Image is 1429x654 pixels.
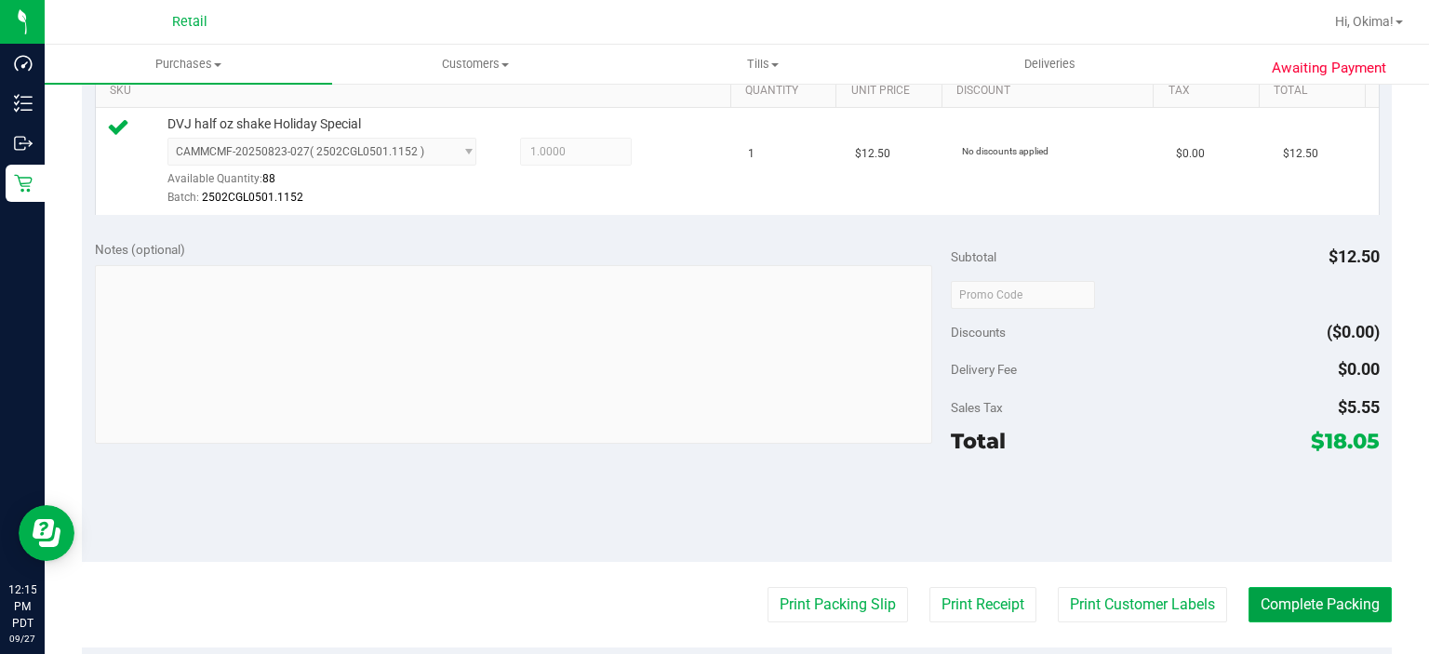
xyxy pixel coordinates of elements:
span: Sales Tax [951,400,1003,415]
a: Deliveries [906,45,1194,84]
span: 88 [262,172,275,185]
span: Tills [620,56,905,73]
span: Purchases [45,56,332,73]
span: $12.50 [1283,145,1318,163]
button: Print Receipt [929,587,1036,622]
span: 2502CGL0501.1152 [202,191,303,204]
a: SKU [110,84,723,99]
iframe: Resource center [19,505,74,561]
p: 12:15 PM PDT [8,581,36,632]
span: Hi, Okima! [1335,14,1394,29]
span: $12.50 [855,145,890,163]
a: Tills [619,45,906,84]
span: $5.55 [1338,397,1380,417]
span: Retail [172,14,207,30]
span: Awaiting Payment [1272,58,1386,79]
span: Deliveries [999,56,1101,73]
input: Promo Code [951,281,1095,309]
button: Complete Packing [1249,587,1392,622]
a: Purchases [45,45,332,84]
span: Notes (optional) [95,242,185,257]
span: Total [951,428,1006,454]
button: Print Packing Slip [768,587,908,622]
span: Customers [333,56,619,73]
a: Customers [332,45,620,84]
inline-svg: Inventory [14,94,33,113]
span: Batch: [167,191,199,204]
inline-svg: Dashboard [14,54,33,73]
a: Quantity [745,84,829,99]
span: No discounts applied [962,146,1048,156]
span: $12.50 [1329,247,1380,266]
span: $0.00 [1176,145,1205,163]
div: Available Quantity: [167,166,492,202]
span: 1 [748,145,755,163]
span: Subtotal [951,249,996,264]
span: $0.00 [1338,359,1380,379]
p: 09/27 [8,632,36,646]
a: Discount [956,84,1146,99]
span: Discounts [951,315,1006,349]
a: Tax [1169,84,1252,99]
button: Print Customer Labels [1058,587,1227,622]
a: Unit Price [851,84,935,99]
inline-svg: Outbound [14,134,33,153]
span: $18.05 [1311,428,1380,454]
span: DVJ half oz shake Holiday Special [167,115,361,133]
a: Total [1274,84,1357,99]
span: Delivery Fee [951,362,1017,377]
inline-svg: Retail [14,174,33,193]
span: ($0.00) [1327,322,1380,341]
